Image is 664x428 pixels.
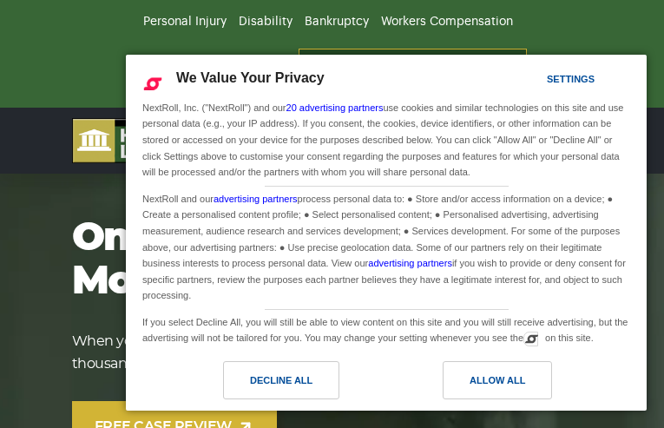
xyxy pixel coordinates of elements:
[139,187,634,306] div: NextRoll and our process personal data to: ● Store and/or access information on a device; ● Creat...
[547,69,595,89] div: Settings
[139,310,634,348] div: If you select Decline All, you will still be able to view content on this site and you will still...
[239,16,293,28] a: Disability
[72,118,228,163] img: logo
[368,258,452,268] a: advertising partners
[386,361,636,408] a: Allow All
[139,98,634,182] div: NextRoll, Inc. ("NextRoll") and our use cookies and similar technologies on this site and use per...
[516,65,558,97] a: Settings
[299,49,527,97] a: Contact us [DATE][PHONE_NUMBER]
[286,102,384,113] a: 20 advertising partners
[470,371,525,390] div: Allow All
[143,16,227,28] a: Personal Injury
[136,361,386,408] a: Decline All
[305,16,369,28] a: Bankruptcy
[250,371,312,390] div: Decline All
[176,70,325,85] span: We Value Your Privacy
[381,16,513,28] a: Workers Compensation
[214,194,298,204] a: advertising partners
[72,330,558,375] p: When you need legal help, turn to the firm that’s helped tens of thousands get results.
[72,217,558,304] h1: One of [US_STATE]’s most trusted law firms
